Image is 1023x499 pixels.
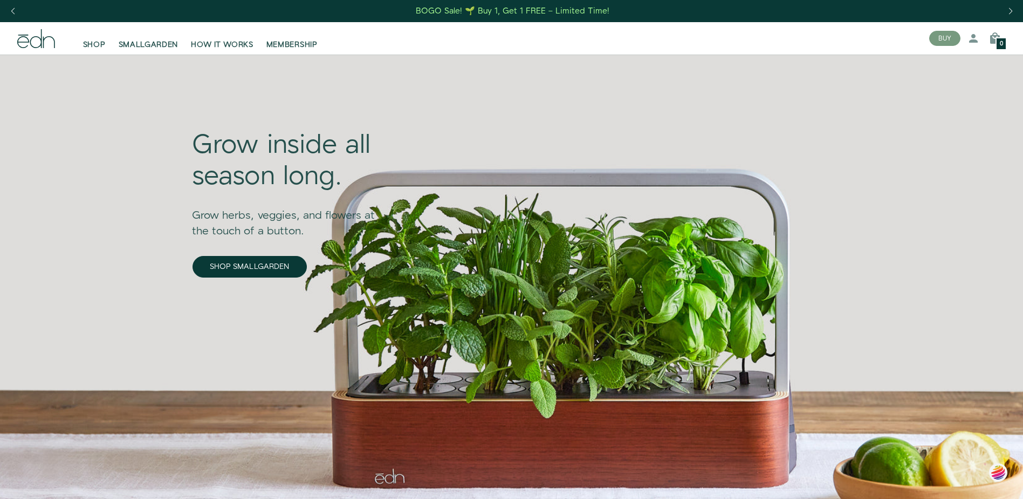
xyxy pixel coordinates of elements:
[415,3,610,19] a: BOGO Sale! 🌱 Buy 1, Get 1 FREE – Limited Time!
[191,39,253,50] span: HOW IT WORKS
[929,31,960,46] button: BUY
[260,26,324,50] a: MEMBERSHIP
[940,467,1012,494] iframe: Opens a widget where you can find more information
[184,26,259,50] a: HOW IT WORKS
[83,39,106,50] span: SHOP
[1000,41,1003,47] span: 0
[989,463,1007,483] img: svg+xml;base64,PHN2ZyB3aWR0aD0iNDQiIGhlaWdodD0iNDQiIHZpZXdCb3g9IjAgMCA0NCA0NCIgZmlsbD0ibm9uZSIgeG...
[112,26,185,50] a: SMALLGARDEN
[119,39,178,50] span: SMALLGARDEN
[193,256,307,278] a: SHOP SMALLGARDEN
[266,39,318,50] span: MEMBERSHIP
[416,5,609,17] div: BOGO Sale! 🌱 Buy 1, Get 1 FREE – Limited Time!
[193,130,391,192] div: Grow inside all season long.
[193,193,391,239] div: Grow herbs, veggies, and flowers at the touch of a button.
[77,26,112,50] a: SHOP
